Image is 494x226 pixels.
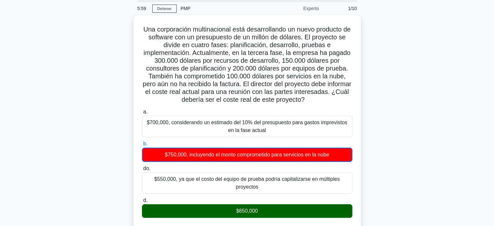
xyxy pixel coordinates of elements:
font: Experto [303,6,319,11]
font: $750,000, incluyendo el monto comprometido para servicios en la nube [165,152,329,157]
font: d. [143,197,147,203]
font: a. [143,109,147,114]
font: do. [143,166,150,171]
font: 1/10 [348,6,357,11]
font: PMP [181,6,190,11]
font: $550,000, ya que el costo del equipo de prueba podría capitalizarse en múltiples proyectos [154,176,340,190]
font: Detener [157,7,172,11]
font: $700,000, considerando un estimado del 10% del presupuesto para gastos imprevistos en la fase actual [147,120,347,133]
font: 5:59 [137,6,146,11]
font: $650,000 [236,208,258,214]
font: Una corporación multinacional está desarrollando un nuevo producto de software con un presupuesto... [143,26,351,103]
font: b. [143,141,147,146]
a: Detener [152,5,177,13]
